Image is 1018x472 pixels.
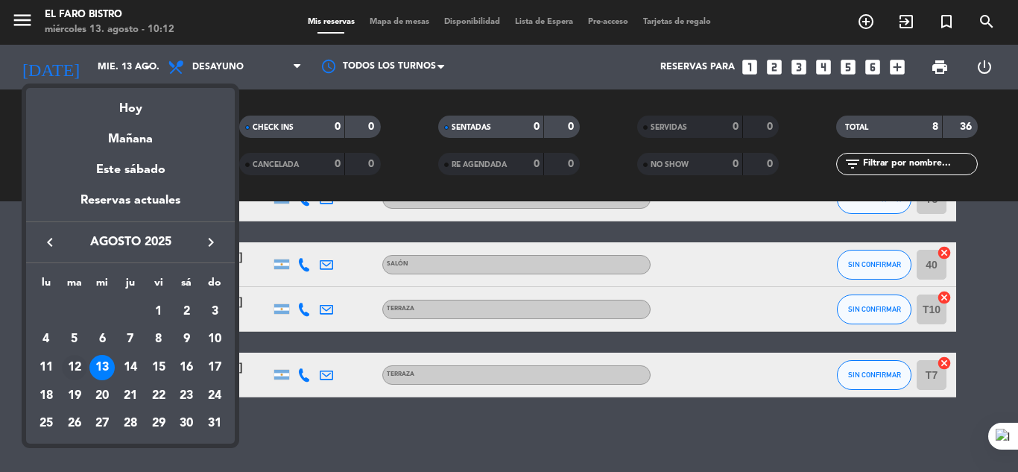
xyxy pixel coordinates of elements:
[145,298,173,326] td: 1 de agosto de 2025
[174,355,199,380] div: 16
[197,233,224,252] button: keyboard_arrow_right
[200,410,229,438] td: 31 de agosto de 2025
[89,355,115,380] div: 13
[116,326,145,354] td: 7 de agosto de 2025
[202,233,220,251] i: keyboard_arrow_right
[62,383,87,409] div: 19
[173,410,201,438] td: 30 de agosto de 2025
[173,353,201,382] td: 16 de agosto de 2025
[88,326,116,354] td: 6 de agosto de 2025
[89,412,115,437] div: 27
[145,353,173,382] td: 15 de agosto de 2025
[34,327,59,352] div: 4
[146,355,171,380] div: 15
[60,353,89,382] td: 12 de agosto de 2025
[173,326,201,354] td: 9 de agosto de 2025
[145,410,173,438] td: 29 de agosto de 2025
[89,327,115,352] div: 6
[174,299,199,324] div: 2
[88,382,116,410] td: 20 de agosto de 2025
[200,382,229,410] td: 24 de agosto de 2025
[34,383,59,409] div: 18
[32,382,60,410] td: 18 de agosto de 2025
[200,298,229,326] td: 3 de agosto de 2025
[146,383,171,409] div: 22
[89,383,115,409] div: 20
[200,326,229,354] td: 10 de agosto de 2025
[118,355,143,380] div: 14
[200,353,229,382] td: 17 de agosto de 2025
[146,412,171,437] div: 29
[63,233,197,252] span: agosto 2025
[32,410,60,438] td: 25 de agosto de 2025
[174,327,199,352] div: 9
[88,274,116,298] th: miércoles
[202,412,227,437] div: 31
[60,274,89,298] th: martes
[145,326,173,354] td: 8 de agosto de 2025
[26,119,235,149] div: Mañana
[173,382,201,410] td: 23 de agosto de 2025
[118,383,143,409] div: 21
[60,326,89,354] td: 5 de agosto de 2025
[145,274,173,298] th: viernes
[116,274,145,298] th: jueves
[62,412,87,437] div: 26
[118,412,143,437] div: 28
[62,355,87,380] div: 12
[174,412,199,437] div: 30
[116,410,145,438] td: 28 de agosto de 2025
[60,410,89,438] td: 26 de agosto de 2025
[32,326,60,354] td: 4 de agosto de 2025
[116,382,145,410] td: 21 de agosto de 2025
[41,233,59,251] i: keyboard_arrow_left
[26,88,235,119] div: Hoy
[200,274,229,298] th: domingo
[32,353,60,382] td: 11 de agosto de 2025
[202,355,227,380] div: 17
[34,355,59,380] div: 11
[202,299,227,324] div: 3
[37,233,63,252] button: keyboard_arrow_left
[60,382,89,410] td: 19 de agosto de 2025
[32,274,60,298] th: lunes
[173,298,201,326] td: 2 de agosto de 2025
[145,382,173,410] td: 22 de agosto de 2025
[34,412,59,437] div: 25
[26,191,235,221] div: Reservas actuales
[88,353,116,382] td: 13 de agosto de 2025
[146,299,171,324] div: 1
[174,383,199,409] div: 23
[202,327,227,352] div: 10
[146,327,171,352] div: 8
[173,274,201,298] th: sábado
[32,298,145,326] td: AGO.
[202,383,227,409] div: 24
[88,410,116,438] td: 27 de agosto de 2025
[116,353,145,382] td: 14 de agosto de 2025
[26,149,235,191] div: Este sábado
[62,327,87,352] div: 5
[118,327,143,352] div: 7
